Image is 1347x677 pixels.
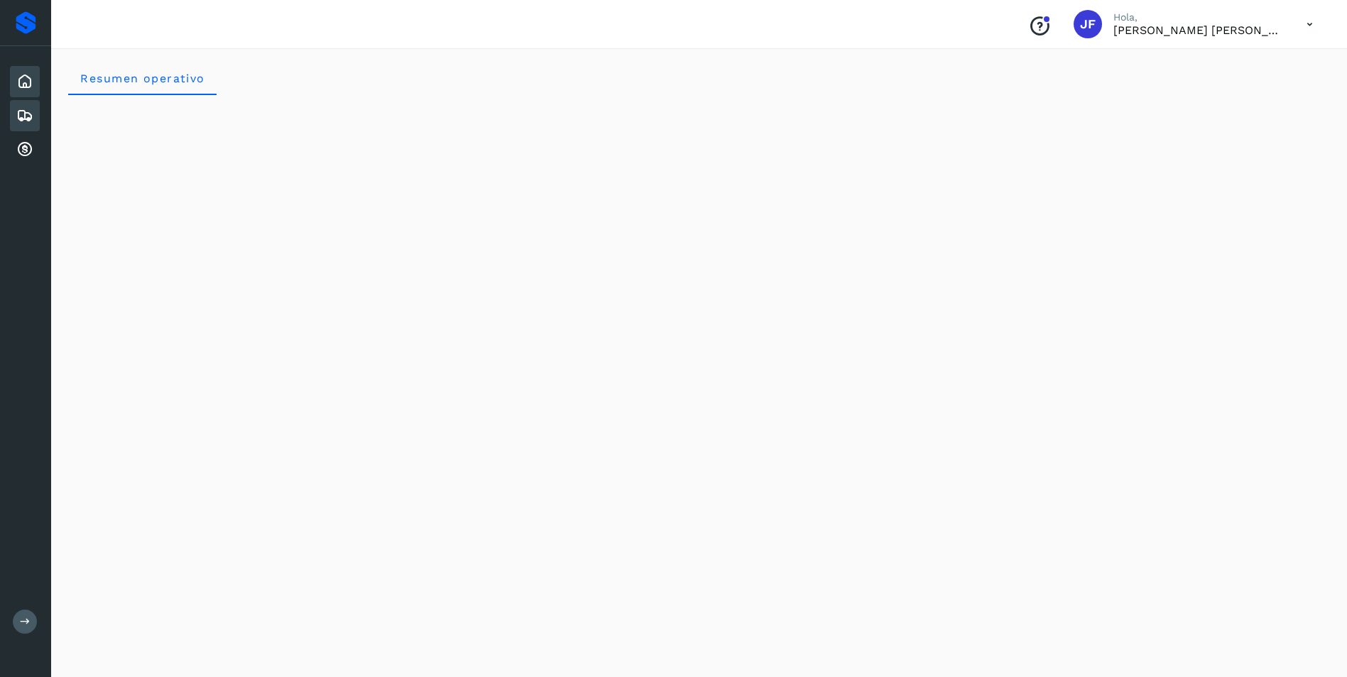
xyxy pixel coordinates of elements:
div: Cuentas por cobrar [10,134,40,165]
div: Inicio [10,66,40,97]
span: Resumen operativo [80,72,205,85]
p: Hola, [1113,11,1284,23]
p: JOSE FUENTES HERNANDEZ [1113,23,1284,37]
div: Embarques [10,100,40,131]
